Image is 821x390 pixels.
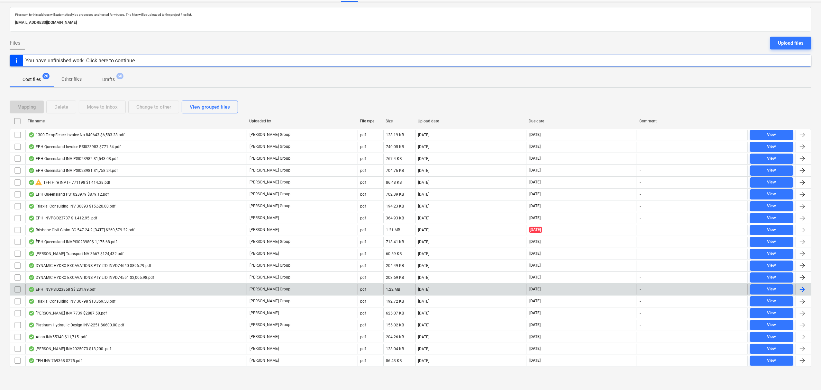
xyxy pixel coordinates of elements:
[28,323,124,328] div: Platinum Hydraulic Design INV-2251 $6600.00.pdf
[386,119,413,123] div: Size
[418,347,430,351] div: [DATE]
[418,204,430,208] div: [DATE]
[529,322,542,328] span: [DATE]
[360,335,366,339] div: pdf
[116,73,123,79] span: 60
[42,73,50,79] span: 20
[360,347,366,351] div: pdf
[360,287,366,292] div: pdf
[28,287,96,292] div: EPH INVPSI023858 $$ 231.99.pdf
[28,132,35,137] div: OCR finished
[28,179,110,186] div: TFH Hire INVTF 771198 $1,414.38.pdf
[529,287,542,292] span: [DATE]
[767,309,776,317] div: View
[28,358,35,363] div: OCR finished
[250,168,290,173] p: [PERSON_NAME] Group
[250,215,279,221] p: [PERSON_NAME]
[386,156,402,161] div: 767.4 KB
[360,252,366,256] div: pdf
[418,133,430,137] div: [DATE]
[418,252,430,256] div: [DATE]
[529,346,542,351] span: [DATE]
[28,144,121,149] div: EPH Queensland Invoice PSI023983 $771.54.pdf
[386,287,400,292] div: 1.22 MB
[28,299,115,304] div: Triaxial Consulting INV 30798 $13,359.50.pdf
[418,275,430,280] div: [DATE]
[767,297,776,305] div: View
[28,216,97,221] div: EPH INVPSI023737 $ 1,412.95 .pdf
[250,191,290,197] p: [PERSON_NAME] Group
[767,155,776,162] div: View
[418,240,430,244] div: [DATE]
[750,213,793,223] button: View
[640,145,641,149] div: -
[386,216,404,220] div: 364.93 KB
[250,203,290,209] p: [PERSON_NAME] Group
[250,132,290,137] p: [PERSON_NAME] Group
[250,144,290,149] p: [PERSON_NAME] Group
[386,335,404,339] div: 204.26 KB
[767,214,776,222] div: View
[250,227,279,233] p: [PERSON_NAME]
[250,298,290,304] p: [PERSON_NAME] Group
[529,180,542,185] span: [DATE]
[750,261,793,271] button: View
[360,216,366,220] div: pdf
[640,168,641,173] div: -
[28,168,118,173] div: EPH Queensland INV PSI023981 $1,758.24.pdf
[28,275,35,280] div: OCR finished
[529,156,542,161] span: [DATE]
[767,333,776,341] div: View
[750,308,793,318] button: View
[529,132,542,137] span: [DATE]
[750,189,793,199] button: View
[15,13,806,17] p: Files sent to this address will automatically be processed and tested for viruses. The files will...
[640,240,641,244] div: -
[386,252,402,256] div: 60.59 KB
[418,359,430,363] div: [DATE]
[250,287,290,292] p: [PERSON_NAME] Group
[386,133,404,137] div: 128.19 KB
[750,249,793,259] button: View
[418,228,430,232] div: [DATE]
[750,332,793,342] button: View
[28,119,244,123] div: File name
[360,359,366,363] div: pdf
[750,130,793,140] button: View
[250,180,290,185] p: [PERSON_NAME] Group
[28,239,35,244] div: OCR finished
[418,192,430,197] div: [DATE]
[767,238,776,245] div: View
[28,299,35,304] div: OCR finished
[360,168,366,173] div: pdf
[767,286,776,293] div: View
[418,299,430,304] div: [DATE]
[750,165,793,176] button: View
[249,119,355,123] div: Uploaded by
[360,311,366,315] div: pdf
[640,359,641,363] div: -
[386,347,404,351] div: 128.04 KB
[529,203,542,209] span: [DATE]
[767,250,776,257] div: View
[182,101,238,113] button: View grouped files
[360,156,366,161] div: pdf
[28,168,35,173] div: OCR finished
[28,192,109,197] div: EPH Queensland PS1023979 $879.12.pdf
[28,334,87,340] div: Atlan INV55340 $11,715 .pdf
[250,251,279,256] p: [PERSON_NAME]
[767,131,776,138] div: View
[28,346,111,351] div: [PERSON_NAME] INV2025073 $13,200 .pdf
[750,284,793,295] button: View
[360,299,366,304] div: pdf
[250,239,290,244] p: [PERSON_NAME] Group
[28,239,117,244] div: ÈPH Queensland INVPSI023980$ 1,175.68.pdf
[386,263,404,268] div: 204.49 KB
[28,227,134,233] div: Brisbane Civil Claim BC-547-24.2 [DATE] $269,579.22.pdf
[386,168,404,173] div: 704.76 KB
[418,180,430,185] div: [DATE]
[750,356,793,366] button: View
[10,39,20,47] span: Files
[640,204,641,208] div: -
[250,346,279,351] p: [PERSON_NAME]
